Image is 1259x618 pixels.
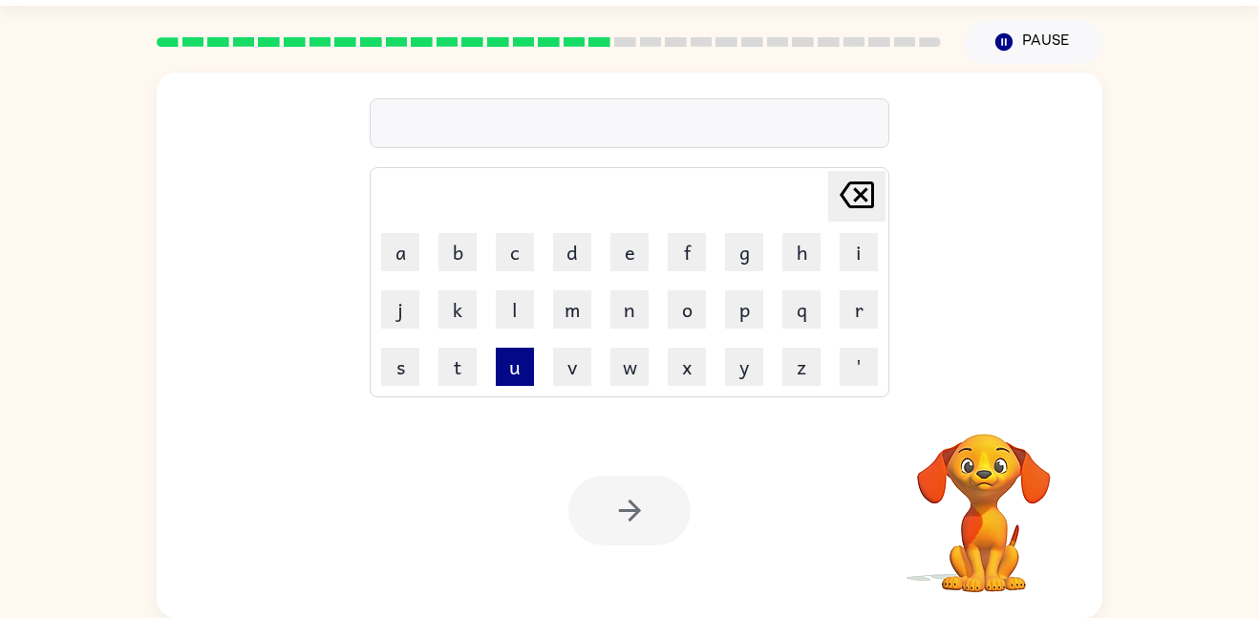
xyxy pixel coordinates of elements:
button: z [782,348,821,386]
button: y [725,348,763,386]
button: w [610,348,649,386]
button: x [668,348,706,386]
video: Your browser must support playing .mp4 files to use Literably. Please try using another browser. [888,404,1079,595]
button: h [782,233,821,271]
button: t [438,348,477,386]
button: b [438,233,477,271]
button: n [610,290,649,329]
button: Pause [964,20,1102,64]
button: l [496,290,534,329]
button: a [381,233,419,271]
button: v [553,348,591,386]
button: j [381,290,419,329]
button: m [553,290,591,329]
button: ' [840,348,878,386]
button: s [381,348,419,386]
button: u [496,348,534,386]
button: p [725,290,763,329]
button: o [668,290,706,329]
button: g [725,233,763,271]
button: i [840,233,878,271]
button: c [496,233,534,271]
button: e [610,233,649,271]
button: f [668,233,706,271]
button: q [782,290,821,329]
button: r [840,290,878,329]
button: k [438,290,477,329]
button: d [553,233,591,271]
